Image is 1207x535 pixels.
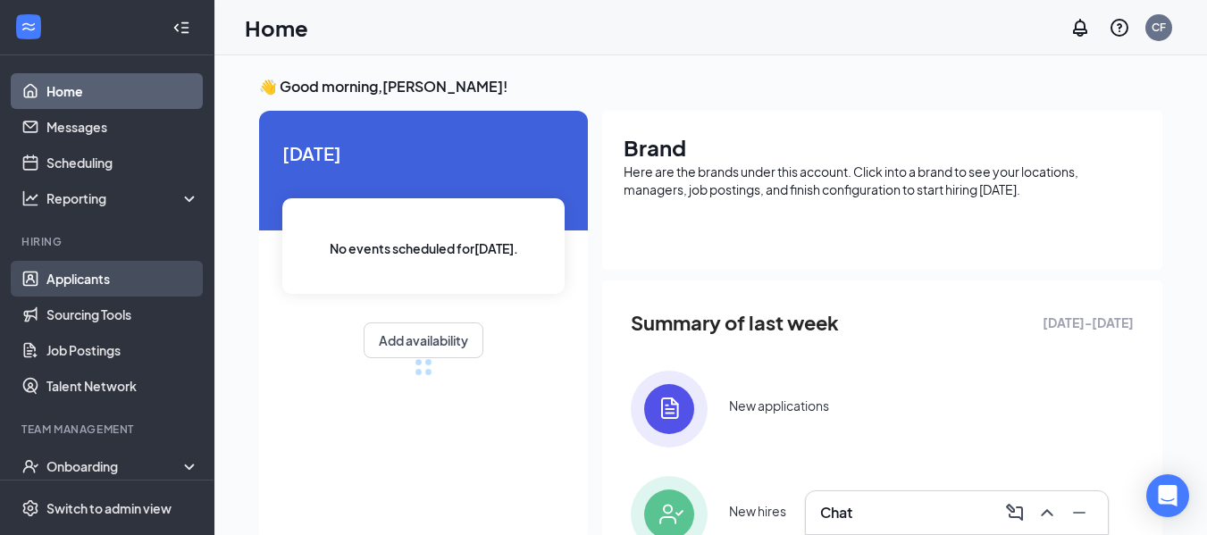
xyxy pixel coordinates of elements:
[46,261,199,297] a: Applicants
[330,238,518,258] span: No events scheduled for [DATE] .
[46,73,199,109] a: Home
[1109,17,1130,38] svg: QuestionInfo
[46,499,172,517] div: Switch to admin view
[729,397,829,414] div: New applications
[21,189,39,207] svg: Analysis
[282,139,565,167] span: [DATE]
[1069,502,1090,523] svg: Minimize
[1001,498,1029,527] button: ComposeMessage
[1043,313,1134,332] span: [DATE] - [DATE]
[364,322,483,358] button: Add availability
[1146,474,1189,517] div: Open Intercom Messenger
[21,234,196,249] div: Hiring
[172,19,190,37] svg: Collapse
[259,77,1162,96] h3: 👋 Good morning, [PERSON_NAME] !
[46,109,199,145] a: Messages
[46,457,184,475] div: Onboarding
[729,502,786,520] div: New hires
[415,358,432,376] div: loading meetings...
[1036,502,1058,523] svg: ChevronUp
[1069,17,1091,38] svg: Notifications
[46,189,200,207] div: Reporting
[21,499,39,517] svg: Settings
[46,297,199,332] a: Sourcing Tools
[245,13,308,43] h1: Home
[1152,20,1166,35] div: CF
[46,145,199,180] a: Scheduling
[631,307,839,339] span: Summary of last week
[820,503,852,522] h3: Chat
[21,457,39,475] svg: UserCheck
[46,368,199,404] a: Talent Network
[624,163,1141,198] div: Here are the brands under this account. Click into a brand to see your locations, managers, job p...
[21,422,196,437] div: Team Management
[1033,498,1061,527] button: ChevronUp
[1004,502,1026,523] svg: ComposeMessage
[624,132,1141,163] h1: Brand
[1065,498,1094,527] button: Minimize
[20,18,38,36] svg: WorkstreamLogo
[631,371,708,447] img: icon
[46,332,199,368] a: Job Postings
